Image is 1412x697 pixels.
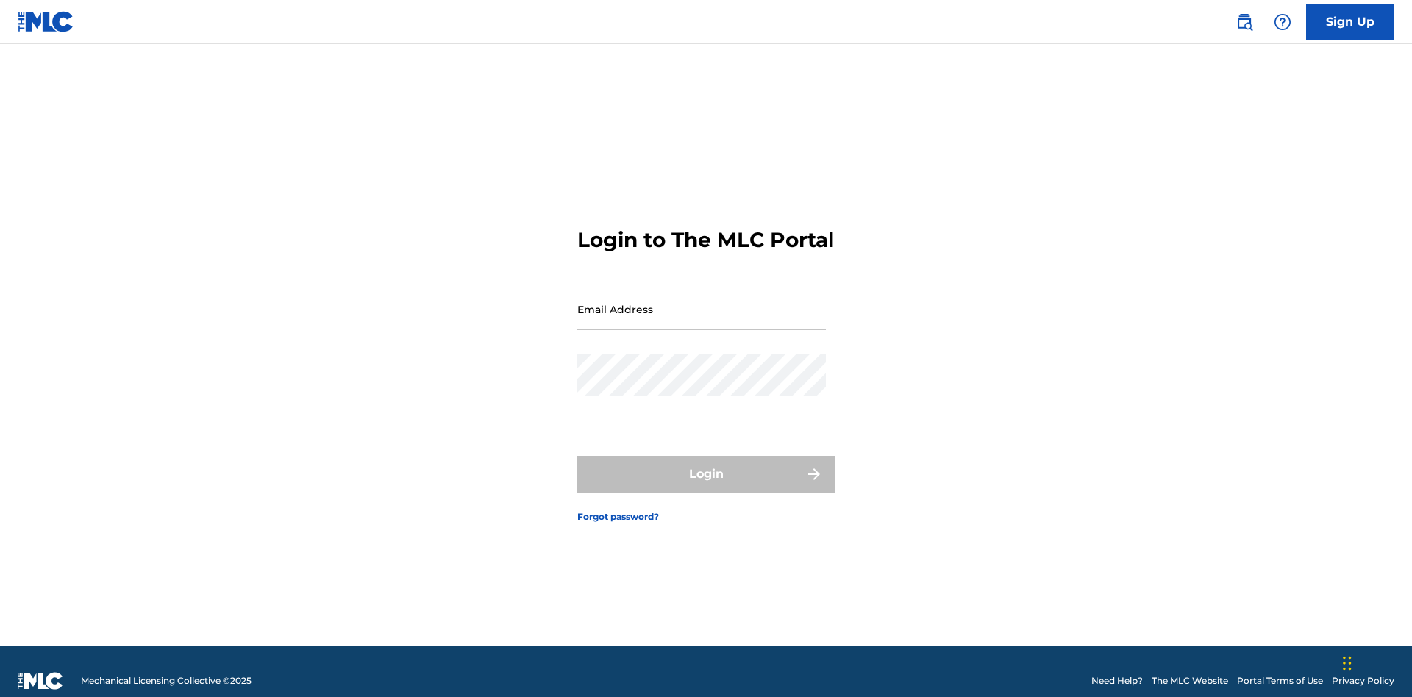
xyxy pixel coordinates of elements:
a: Privacy Policy [1332,674,1394,687]
a: The MLC Website [1152,674,1228,687]
iframe: Chat Widget [1338,626,1412,697]
div: Help [1268,7,1297,37]
img: MLC Logo [18,11,74,32]
a: Public Search [1230,7,1259,37]
img: search [1235,13,1253,31]
div: Drag [1343,641,1352,685]
img: help [1274,13,1291,31]
h3: Login to The MLC Portal [577,227,834,253]
a: Portal Terms of Use [1237,674,1323,687]
img: logo [18,672,63,690]
a: Sign Up [1306,4,1394,40]
a: Need Help? [1091,674,1143,687]
a: Forgot password? [577,510,659,523]
span: Mechanical Licensing Collective © 2025 [81,674,252,687]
